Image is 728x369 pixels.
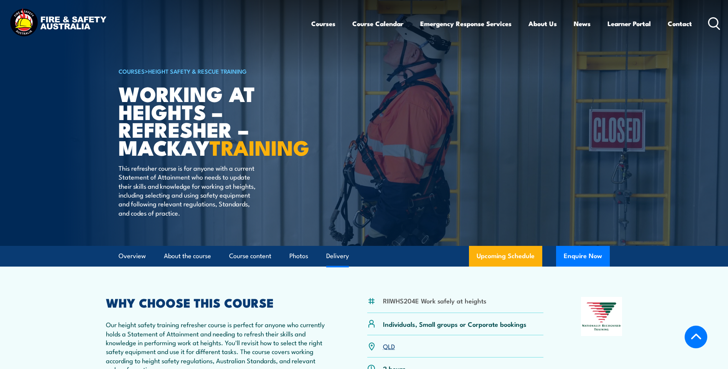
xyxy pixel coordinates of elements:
[607,13,651,34] a: Learner Portal
[383,341,395,351] a: QLD
[119,66,308,76] h6: >
[383,320,527,328] p: Individuals, Small groups or Corporate bookings
[326,246,349,266] a: Delivery
[581,297,622,336] img: Nationally Recognised Training logo.
[289,246,308,266] a: Photos
[119,246,146,266] a: Overview
[528,13,557,34] a: About Us
[311,13,335,34] a: Courses
[119,163,259,217] p: This refresher course is for anyone with a current Statement of Attainment who needs to update th...
[574,13,591,34] a: News
[119,84,308,156] h1: Working at heights – refresher – Mackay
[556,246,610,267] button: Enquire Now
[420,13,512,34] a: Emergency Response Services
[383,296,486,305] li: RIIWHS204E Work safely at heights
[352,13,403,34] a: Course Calendar
[119,67,145,75] a: COURSES
[469,246,542,267] a: Upcoming Schedule
[210,131,309,163] strong: TRAINING
[229,246,271,266] a: Course content
[668,13,692,34] a: Contact
[106,297,330,308] h2: WHY CHOOSE THIS COURSE
[164,246,211,266] a: About the course
[148,67,247,75] a: Height Safety & Rescue Training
